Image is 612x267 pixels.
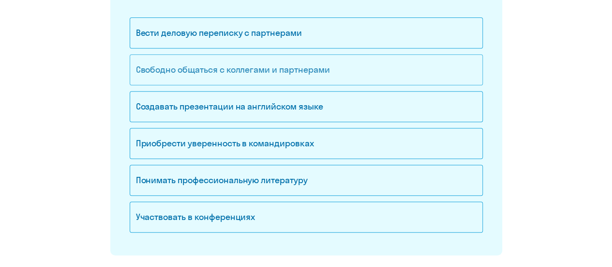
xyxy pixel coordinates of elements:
div: Вести деловую переписку с партнерами [130,17,483,48]
div: Понимать профессиональную литературу [130,165,483,196]
div: Приобрести уверенность в командировках [130,128,483,159]
div: Свободно общаться с коллегами и партнерами [130,54,483,85]
div: Создавать презентации на английском языке [130,91,483,122]
div: Участвовать в конференциях [130,202,483,233]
